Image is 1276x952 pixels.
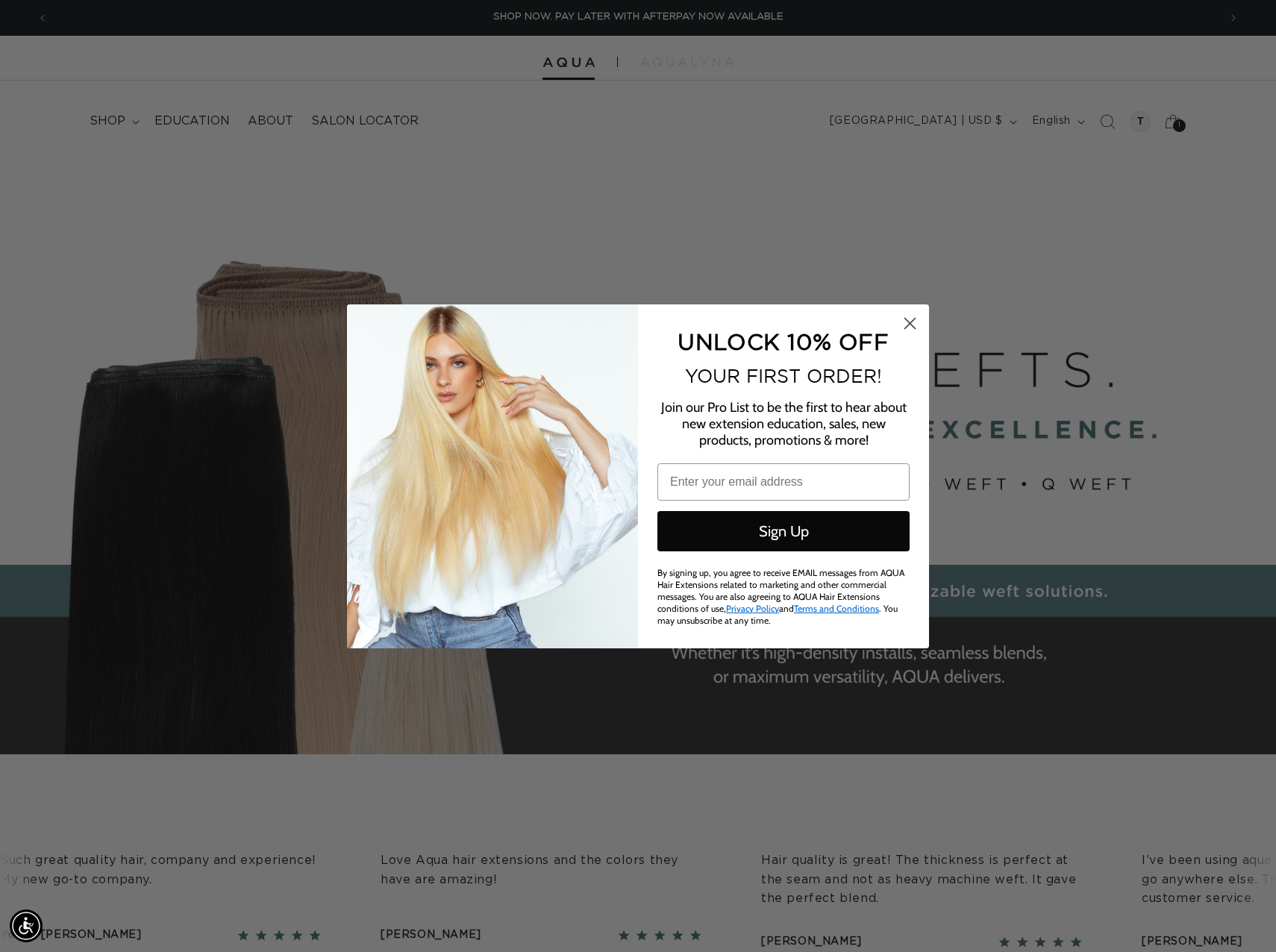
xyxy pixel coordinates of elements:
span: UNLOCK 10% OFF [678,329,889,354]
button: Close dialog [897,310,923,336]
a: Privacy Policy [726,603,779,614]
iframe: Chat Widget [1201,880,1276,952]
input: Enter your email address [657,463,910,501]
button: Sign Up [657,511,910,551]
a: Terms and Conditions [794,603,879,614]
img: daab8b0d-f573-4e8c-a4d0-05ad8d765127.png [347,304,638,648]
span: YOUR FIRST ORDER! [685,366,882,386]
div: Accessibility Menu [10,909,43,942]
span: By signing up, you agree to receive EMAIL messages from AQUA Hair Extensions related to marketing... [657,567,904,626]
span: Join our Pro List to be the first to hear about new extension education, sales, new products, pro... [661,399,907,448]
